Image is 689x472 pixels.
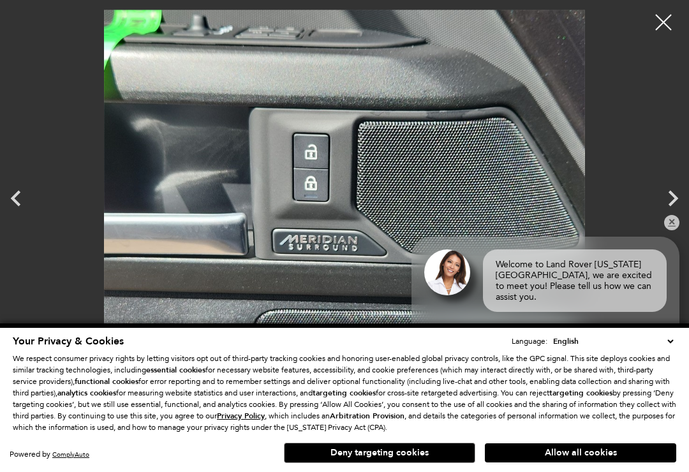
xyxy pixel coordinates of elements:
[313,388,376,398] strong: targeting cookies
[57,388,116,398] strong: analytics cookies
[512,337,547,345] div: Language:
[424,249,470,295] img: Agent profile photo
[10,450,89,459] div: Powered by
[13,353,676,433] p: We respect consumer privacy rights by letting visitors opt out of third-party tracking cookies an...
[485,443,676,462] button: Allow all cookies
[146,365,205,375] strong: essential cookies
[217,411,265,421] u: Privacy Policy
[330,411,404,421] strong: Arbitration Provision
[52,450,89,459] a: ComplyAuto
[550,335,676,348] select: Language Select
[75,376,138,387] strong: functional cookies
[284,443,475,463] button: Deny targeting cookies
[483,249,667,312] div: Welcome to Land Rover [US_STATE][GEOGRAPHIC_DATA], we are excited to meet you! Please tell us how...
[657,176,689,221] div: Next
[13,334,124,348] span: Your Privacy & Cookies
[549,388,612,398] strong: targeting cookies
[32,10,657,370] img: New 2025 Carpathian Grey LAND ROVER V8 image 34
